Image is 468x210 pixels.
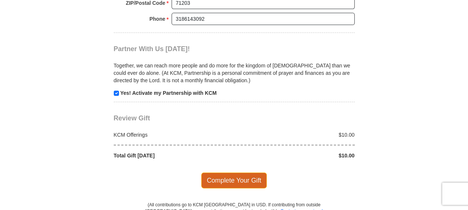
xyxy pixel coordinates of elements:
[234,152,359,159] div: $10.00
[149,14,165,24] strong: Phone
[234,131,359,139] div: $10.00
[114,45,190,53] span: Partner With Us [DATE]!
[110,152,234,159] div: Total Gift [DATE]
[120,90,216,96] strong: Yes! Activate my Partnership with KCM
[114,114,150,122] span: Review Gift
[110,131,234,139] div: KCM Offerings
[201,173,267,188] span: Complete Your Gift
[114,62,355,84] p: Together, we can reach more people and do more for the kingdom of [DEMOGRAPHIC_DATA] than we coul...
